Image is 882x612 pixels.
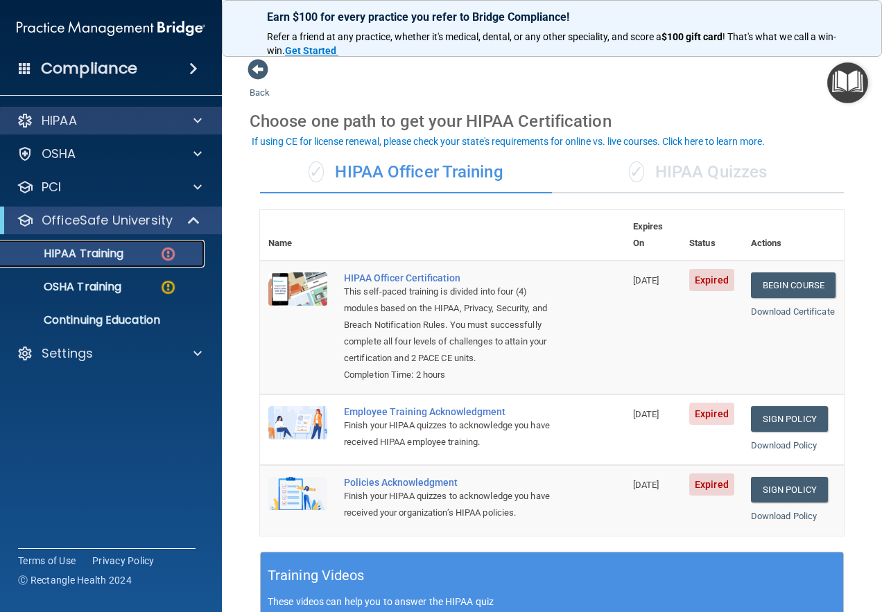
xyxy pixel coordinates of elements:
[633,480,659,490] span: [DATE]
[344,417,555,451] div: Finish your HIPAA quizzes to acknowledge you have received HIPAA employee training.
[260,152,552,193] div: HIPAA Officer Training
[827,62,868,103] button: Open Resource Center
[267,31,661,42] span: Refer a friend at any practice, whether it's medical, dental, or any other speciality, and score a
[42,179,61,195] p: PCI
[751,406,828,432] a: Sign Policy
[743,210,844,261] th: Actions
[344,488,555,521] div: Finish your HIPAA quizzes to acknowledge you have received your organization’s HIPAA policies.
[751,440,818,451] a: Download Policy
[250,101,854,141] div: Choose one path to get your HIPAA Certification
[751,306,835,317] a: Download Certificate
[9,280,121,294] p: OSHA Training
[268,596,836,607] p: These videos can help you to answer the HIPAA quiz
[42,345,93,362] p: Settings
[17,345,202,362] a: Settings
[689,269,734,291] span: Expired
[689,473,734,496] span: Expired
[18,554,76,568] a: Terms of Use
[751,511,818,521] a: Download Policy
[17,179,202,195] a: PCI
[309,161,324,182] span: ✓
[42,212,173,229] p: OfficeSafe University
[252,137,765,146] div: If using CE for license renewal, please check your state's requirements for online vs. live cours...
[633,275,659,286] span: [DATE]
[285,45,336,56] strong: Get Started
[681,210,743,261] th: Status
[268,563,365,588] h5: Training Videos
[159,279,177,296] img: warning-circle.0cc9ac19.png
[159,245,177,263] img: danger-circle.6113f641.png
[629,161,644,182] span: ✓
[9,313,198,327] p: Continuing Education
[751,272,836,298] a: Begin Course
[661,31,723,42] strong: $100 gift card
[751,477,828,502] a: Sign Policy
[250,71,270,98] a: Back
[92,554,155,568] a: Privacy Policy
[18,573,132,587] span: Ⓒ Rectangle Health 2024
[17,15,205,42] img: PMB logo
[17,212,201,229] a: OfficeSafe University
[267,31,836,56] span: ! That's what we call a win-win.
[42,112,77,129] p: HIPAA
[42,146,76,162] p: OSHA
[285,45,338,56] a: Get Started
[41,59,137,78] h4: Compliance
[625,210,681,261] th: Expires On
[689,403,734,425] span: Expired
[344,283,555,367] div: This self-paced training is divided into four (4) modules based on the HIPAA, Privacy, Security, ...
[267,10,837,24] p: Earn $100 for every practice you refer to Bridge Compliance!
[260,210,336,261] th: Name
[344,406,555,417] div: Employee Training Acknowledgment
[17,146,202,162] a: OSHA
[344,367,555,383] div: Completion Time: 2 hours
[250,134,767,148] button: If using CE for license renewal, please check your state's requirements for online vs. live cours...
[344,477,555,488] div: Policies Acknowledgment
[633,409,659,419] span: [DATE]
[17,112,202,129] a: HIPAA
[9,247,123,261] p: HIPAA Training
[344,272,555,283] a: HIPAA Officer Certification
[552,152,844,193] div: HIPAA Quizzes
